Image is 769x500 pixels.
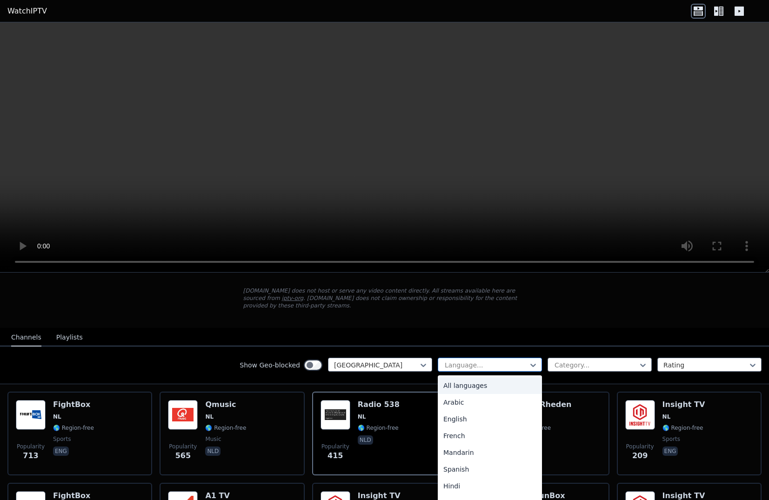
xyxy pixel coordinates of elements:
button: Channels [11,329,41,347]
span: NL [205,413,214,420]
span: Popularity [626,443,654,450]
img: Qmusic [168,400,198,430]
div: Hindi [438,478,542,494]
img: Radio 538 [321,400,350,430]
p: eng [53,447,69,456]
label: Show Geo-blocked [240,360,300,370]
h6: Radio 538 [358,400,400,409]
div: Arabic [438,394,542,411]
span: 🌎 Region-free [662,424,703,432]
span: NL [53,413,61,420]
span: 565 [175,450,191,461]
h6: FightBox [53,400,94,409]
span: music [205,435,221,443]
span: sports [53,435,71,443]
div: All languages [438,377,542,394]
div: Mandarin [438,444,542,461]
img: Insight TV [625,400,655,430]
h6: Qmusic [205,400,246,409]
button: Playlists [56,329,83,347]
span: 🌎 Region-free [205,424,246,432]
div: Spanish [438,461,542,478]
span: 713 [23,450,38,461]
span: 🌎 Region-free [358,424,399,432]
a: WatchIPTV [7,6,47,17]
span: NL [662,413,671,420]
h6: Insight TV [662,400,705,409]
span: 🌎 Region-free [53,424,94,432]
p: eng [662,447,678,456]
p: nld [205,447,221,456]
span: Popularity [169,443,197,450]
span: Popularity [17,443,45,450]
p: nld [358,435,373,445]
div: French [438,427,542,444]
span: 415 [328,450,343,461]
p: [DOMAIN_NAME] does not host or serve any video content directly. All streams available here are s... [243,287,526,309]
span: NL [358,413,366,420]
a: iptv-org [282,295,304,301]
span: sports [662,435,680,443]
span: Popularity [321,443,349,450]
span: 209 [632,450,648,461]
img: FightBox [16,400,46,430]
div: English [438,411,542,427]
